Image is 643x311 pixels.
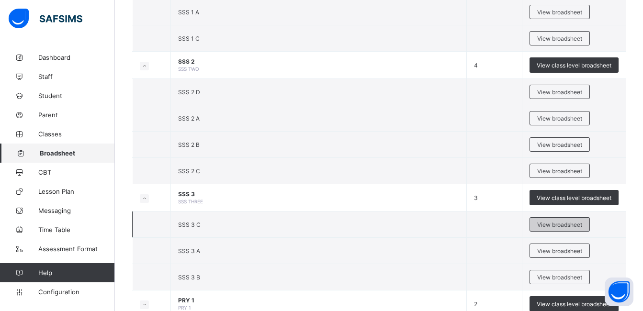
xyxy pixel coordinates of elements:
span: View broadsheet [537,9,582,16]
a: View broadsheet [530,31,590,38]
span: 4 [474,62,478,69]
span: View class level broadsheet [537,300,611,308]
a: View broadsheet [530,5,590,12]
span: View broadsheet [537,221,582,228]
img: safsims [9,9,82,29]
span: Staff [38,73,115,80]
a: View broadsheet [530,270,590,277]
span: View broadsheet [537,167,582,175]
span: Configuration [38,288,114,296]
button: Open asap [605,278,633,306]
a: View broadsheet [530,217,590,224]
span: SSS 2 [178,58,459,65]
span: View class level broadsheet [537,62,611,69]
span: View broadsheet [537,115,582,122]
span: SSS 2 B [178,141,200,148]
span: View broadsheet [537,89,582,96]
span: 3 [474,194,478,201]
span: View broadsheet [537,274,582,281]
span: CBT [38,168,115,176]
a: View broadsheet [530,244,590,251]
span: Dashboard [38,54,115,61]
span: SSS 1 C [178,35,200,42]
span: SSS 3 C [178,221,201,228]
a: View class level broadsheet [530,190,619,197]
span: SSS 3 A [178,247,200,255]
span: SSS 1 A [178,9,199,16]
span: SSS TWO [178,66,199,72]
span: Time Table [38,226,115,233]
a: View broadsheet [530,164,590,171]
a: View class level broadsheet [530,57,619,65]
span: View broadsheet [537,141,582,148]
span: 2 [474,300,477,308]
span: SSS 2 C [178,167,200,175]
a: View broadsheet [530,85,590,92]
span: Parent [38,111,115,119]
a: View class level broadsheet [530,296,619,303]
span: Messaging [38,207,115,214]
span: SSS 3 B [178,274,200,281]
span: View broadsheet [537,247,582,255]
span: SSS 2 D [178,89,200,96]
a: View broadsheet [530,111,590,118]
span: SSS THREE [178,199,203,204]
span: Assessment Format [38,245,115,253]
span: Broadsheet [40,149,115,157]
span: PRY 1 [178,297,459,304]
span: Student [38,92,115,100]
span: Classes [38,130,115,138]
span: View class level broadsheet [537,194,611,201]
span: PRY 1 [178,305,191,311]
span: SSS 2 A [178,115,200,122]
span: Lesson Plan [38,188,115,195]
span: SSS 3 [178,190,459,198]
span: View broadsheet [537,35,582,42]
a: View broadsheet [530,137,590,144]
span: Help [38,269,114,277]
